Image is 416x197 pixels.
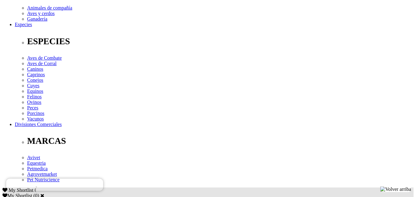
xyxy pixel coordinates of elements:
a: Divisiones Comerciales [15,122,62,127]
a: Conejos [27,77,43,83]
a: Equestria [27,160,46,166]
a: Especies [15,22,32,27]
a: Aves y cerdos [27,11,55,16]
a: Avivet [27,155,40,160]
a: Vacunos [27,116,44,121]
a: Caninos [27,66,43,72]
p: MARCAS [27,136,414,146]
p: ESPECIES [27,36,414,46]
a: Ganadería [27,16,47,22]
a: Porcinos [27,111,44,116]
a: Aves de Corral [27,61,57,66]
img: Volver arriba [380,187,411,192]
iframe: Brevo live chat [6,179,103,191]
a: Agrovetmarket [27,171,57,177]
a: Pet Nutriscience [27,177,59,182]
a: Cuyes [27,83,39,88]
a: Caprinos [27,72,45,77]
a: Peces [27,105,38,110]
a: Petmedica [27,166,48,171]
a: Equinos [27,89,43,94]
a: Animales de compañía [27,5,72,10]
a: Felinos [27,94,42,99]
a: Ovinos [27,100,41,105]
a: Aves de Combate [27,55,62,61]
